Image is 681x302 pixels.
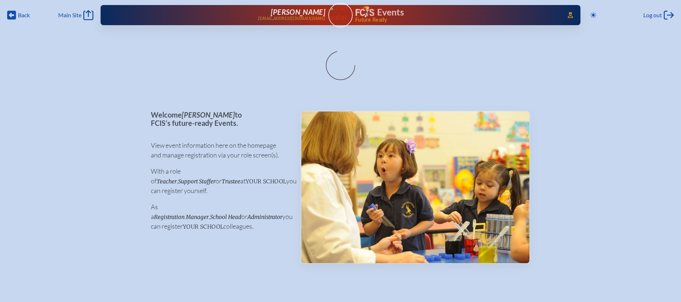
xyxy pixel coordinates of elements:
img: Events [301,111,529,263]
span: Teacher [157,178,177,185]
div: FCIS Events — Future ready [356,6,557,22]
span: Back [18,12,30,19]
span: Log out [643,12,662,19]
span: Future Ready [355,17,557,22]
span: [PERSON_NAME] [182,110,235,119]
span: your school [183,223,223,230]
span: Administrator [247,214,282,220]
span: your school [246,178,286,185]
a: [PERSON_NAME][EMAIL_ADDRESS][DOMAIN_NAME] [124,8,325,22]
a: Main Site [58,10,93,20]
p: [EMAIL_ADDRESS][DOMAIN_NAME] [258,16,325,21]
span: Support Staffer [178,178,216,185]
span: Trustee [222,178,240,185]
span: [PERSON_NAME] [271,8,325,16]
p: As a , or you can register colleagues. [151,202,289,231]
span: Main Site [58,12,82,19]
span: Registration Manager [154,214,209,220]
p: View event information here on the homepage and manage registration via your role screen(s). [151,141,289,160]
img: User Avatar [325,3,356,22]
span: School Head [210,214,241,220]
p: With a role of , or at you can register yourself. [151,166,289,196]
p: Welcome to FCIS’s future-ready Events. [151,111,289,127]
a: User Avatar [328,3,353,27]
